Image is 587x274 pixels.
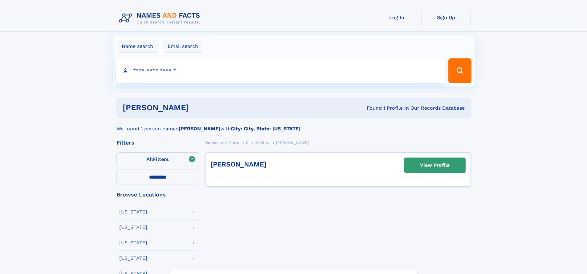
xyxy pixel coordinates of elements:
[116,140,199,145] div: Filters
[116,118,471,133] div: We found 1 person named with .
[422,10,471,25] a: Sign Up
[119,225,147,230] div: [US_STATE]
[179,126,220,132] b: [PERSON_NAME]
[116,58,446,83] input: search input
[119,240,147,245] div: [US_STATE]
[448,58,471,83] button: Search Button
[146,156,153,162] span: All
[210,160,267,168] a: [PERSON_NAME]
[123,104,278,112] h1: [PERSON_NAME]
[276,141,309,145] span: [PERSON_NAME]
[246,139,249,146] a: S
[231,126,300,132] b: City: City, State: [US_STATE]
[164,40,202,53] label: Email search
[404,158,465,173] a: View Profile
[420,158,450,172] div: View Profile
[118,40,157,53] label: Name search
[246,141,249,145] span: S
[255,139,269,146] a: Smitas
[372,10,422,25] a: Log In
[116,10,205,27] img: Logo Names and Facts
[205,139,239,146] a: Names and Facts
[119,209,147,214] div: [US_STATE]
[255,141,269,145] span: Smitas
[278,105,465,112] div: Found 1 Profile In Our Records Database
[116,192,199,197] div: Browse Locations
[116,152,199,167] label: Filters
[119,256,147,261] div: [US_STATE]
